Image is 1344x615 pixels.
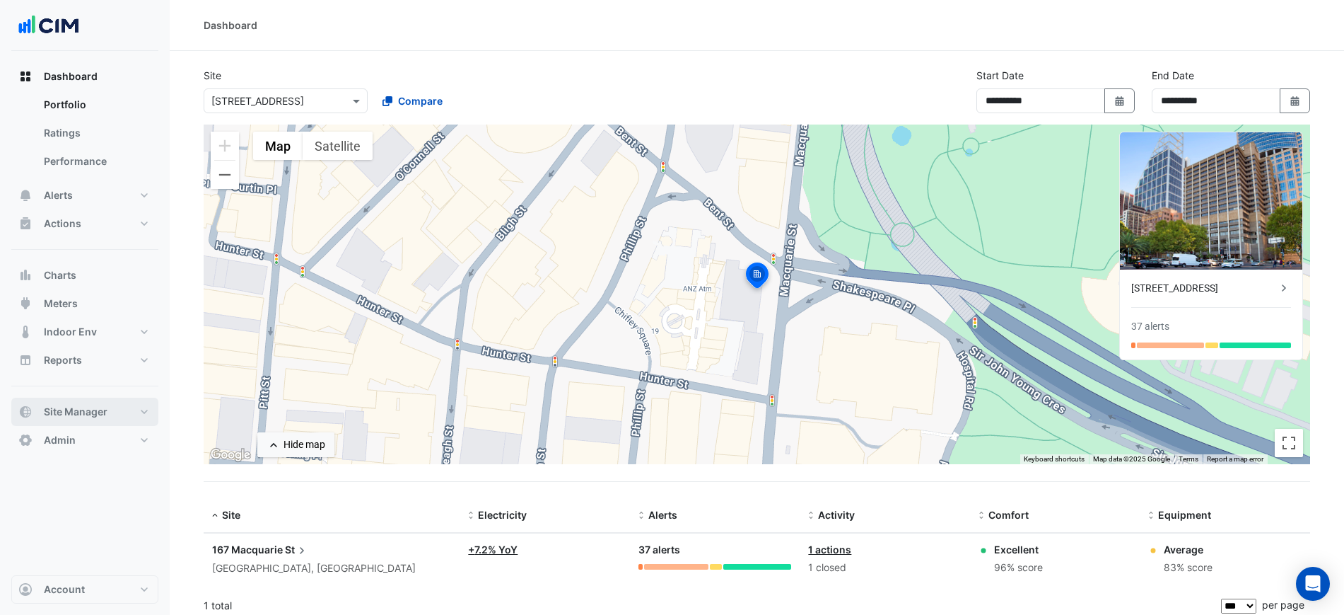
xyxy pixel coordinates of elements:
[808,544,851,556] a: 1 actions
[204,18,257,33] div: Dashboard
[11,575,158,604] button: Account
[207,446,254,464] img: Google
[18,297,33,311] app-icon: Meters
[18,433,33,447] app-icon: Admin
[1131,281,1277,296] div: [STREET_ADDRESS]
[44,582,85,597] span: Account
[1093,455,1170,463] span: Map data ©2025 Google
[212,544,283,556] span: 167 Macquarie
[11,91,158,181] div: Dashboard
[44,433,76,447] span: Admin
[18,353,33,367] app-icon: Reports
[18,69,33,84] app-icon: Dashboard
[1114,95,1126,107] fa-icon: Select Date
[11,398,158,426] button: Site Manager
[994,542,1043,557] div: Excellent
[976,68,1024,83] label: Start Date
[1164,560,1212,576] div: 83% score
[1164,542,1212,557] div: Average
[18,188,33,202] app-icon: Alerts
[211,161,239,189] button: Zoom out
[18,268,33,282] app-icon: Charts
[211,132,239,160] button: Zoom in
[207,446,254,464] a: Open this area in Google Maps (opens a new window)
[1158,509,1211,521] span: Equipment
[988,509,1029,521] span: Comfort
[11,426,158,454] button: Admin
[742,260,773,294] img: site-pin-selected.svg
[44,217,81,231] span: Actions
[994,560,1043,576] div: 96% score
[33,119,158,147] a: Ratings
[257,432,334,457] button: Hide map
[11,181,158,209] button: Alerts
[818,509,855,521] span: Activity
[468,544,518,556] a: +7.2% YoY
[44,188,73,202] span: Alerts
[33,91,158,119] a: Portfolio
[204,68,221,83] label: Site
[1024,454,1085,464] button: Keyboard shortcuts
[1262,599,1304,611] span: per page
[478,509,527,521] span: Electricity
[44,297,78,311] span: Meters
[11,261,158,289] button: Charts
[303,132,373,160] button: Show satellite imagery
[11,289,158,318] button: Meters
[44,325,97,339] span: Indoor Env
[33,147,158,176] a: Performance
[1207,455,1263,463] a: Report a map error
[648,509,677,521] span: Alerts
[212,561,451,577] div: [GEOGRAPHIC_DATA], [GEOGRAPHIC_DATA]
[1296,567,1330,601] div: Open Intercom Messenger
[18,217,33,231] app-icon: Actions
[1179,455,1198,463] a: Terms (opens in new tab)
[253,132,303,160] button: Show street map
[44,69,98,84] span: Dashboard
[222,509,240,521] span: Site
[17,11,81,40] img: Company Logo
[11,346,158,374] button: Reports
[1120,132,1302,270] img: 167 Macquarie St
[1152,68,1194,83] label: End Date
[44,405,107,419] span: Site Manager
[284,437,325,452] div: Hide map
[11,62,158,91] button: Dashboard
[18,325,33,339] app-icon: Indoor Env
[44,268,76,282] span: Charts
[1275,429,1303,457] button: Toggle fullscreen view
[808,560,962,576] div: 1 closed
[1131,319,1169,334] div: 37 alerts
[285,542,309,558] span: St
[638,542,792,558] div: 37 alerts
[11,318,158,346] button: Indoor Env
[18,405,33,419] app-icon: Site Manager
[398,93,443,108] span: Compare
[1289,95,1302,107] fa-icon: Select Date
[373,88,452,113] button: Compare
[11,209,158,238] button: Actions
[44,353,82,367] span: Reports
